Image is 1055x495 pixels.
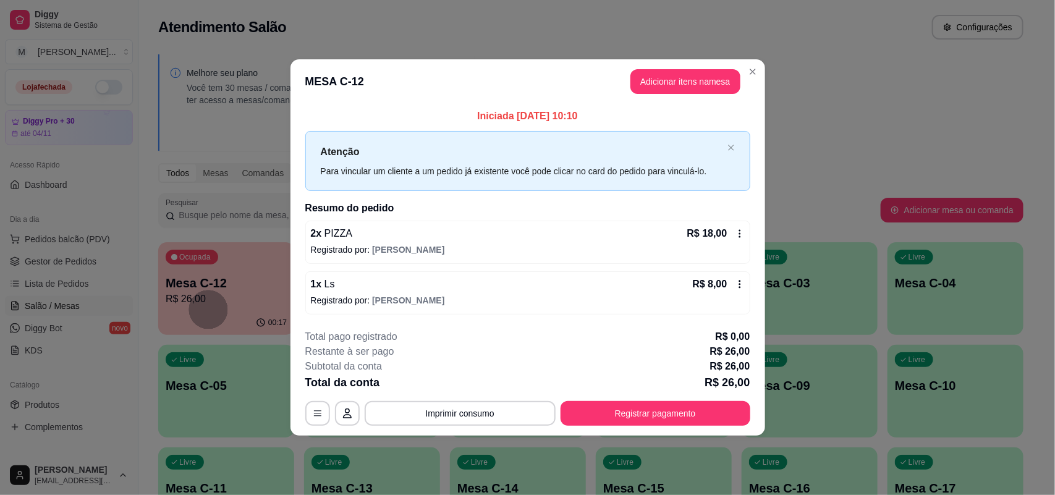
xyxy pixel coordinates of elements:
[743,62,763,82] button: Close
[630,69,740,94] button: Adicionar itens namesa
[705,374,750,391] p: R$ 26,00
[311,277,335,292] p: 1 x
[305,359,383,374] p: Subtotal da conta
[311,294,745,307] p: Registrado por:
[687,226,727,241] p: R$ 18,00
[715,329,750,344] p: R$ 0,00
[305,201,750,216] h2: Resumo do pedido
[372,245,444,255] span: [PERSON_NAME]
[311,226,353,241] p: 2 x
[305,374,380,391] p: Total da conta
[311,243,745,256] p: Registrado por:
[365,401,556,426] button: Imprimir consumo
[290,59,765,104] header: MESA C-12
[305,344,394,359] p: Restante à ser pago
[710,344,750,359] p: R$ 26,00
[372,295,444,305] span: [PERSON_NAME]
[305,109,750,124] p: Iniciada [DATE] 10:10
[727,144,735,152] button: close
[305,329,397,344] p: Total pago registrado
[692,277,727,292] p: R$ 8,00
[727,144,735,151] span: close
[561,401,750,426] button: Registrar pagamento
[321,279,334,289] span: Ls
[321,144,722,159] p: Atenção
[321,228,352,239] span: PIZZA
[321,164,722,178] div: Para vincular um cliente a um pedido já existente você pode clicar no card do pedido para vinculá...
[710,359,750,374] p: R$ 26,00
